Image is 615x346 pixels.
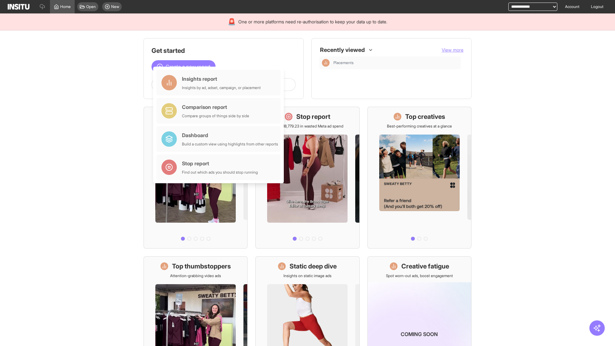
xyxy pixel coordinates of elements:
[387,124,452,129] p: Best-performing creatives at a glance
[333,60,354,65] span: Placements
[182,160,258,167] div: Stop report
[367,107,471,249] a: Top creativesBest-performing creatives at a glance
[322,59,330,67] div: Insights
[172,262,231,271] h1: Top thumbstoppers
[228,17,236,26] div: 🚨
[182,170,258,175] div: Find out which ads you should stop running
[182,75,261,83] div: Insights report
[182,103,249,111] div: Comparison report
[283,273,332,278] p: Insights on static image ads
[296,112,330,121] h1: Stop report
[182,113,249,119] div: Compare groups of things side by side
[255,107,359,249] a: Stop reportSave £18,779.23 in wasted Meta ad spend
[170,273,221,278] p: Attention-grabbing video ads
[333,60,458,65] span: Placements
[290,262,337,271] h1: Static deep dive
[442,47,463,53] button: View more
[166,63,210,70] span: Create a new report
[182,142,278,147] div: Build a custom view using highlights from other reports
[111,4,119,9] span: New
[238,19,387,25] span: One or more platforms need re-authorisation to keep your data up to date.
[272,124,343,129] p: Save £18,779.23 in wasted Meta ad spend
[8,4,29,10] img: Logo
[152,46,296,55] h1: Get started
[182,85,261,90] div: Insights by ad, adset, campaign, or placement
[405,112,445,121] h1: Top creatives
[60,4,71,9] span: Home
[86,4,96,9] span: Open
[143,107,248,249] a: What's live nowSee all active ads instantly
[152,60,216,73] button: Create a new report
[182,131,278,139] div: Dashboard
